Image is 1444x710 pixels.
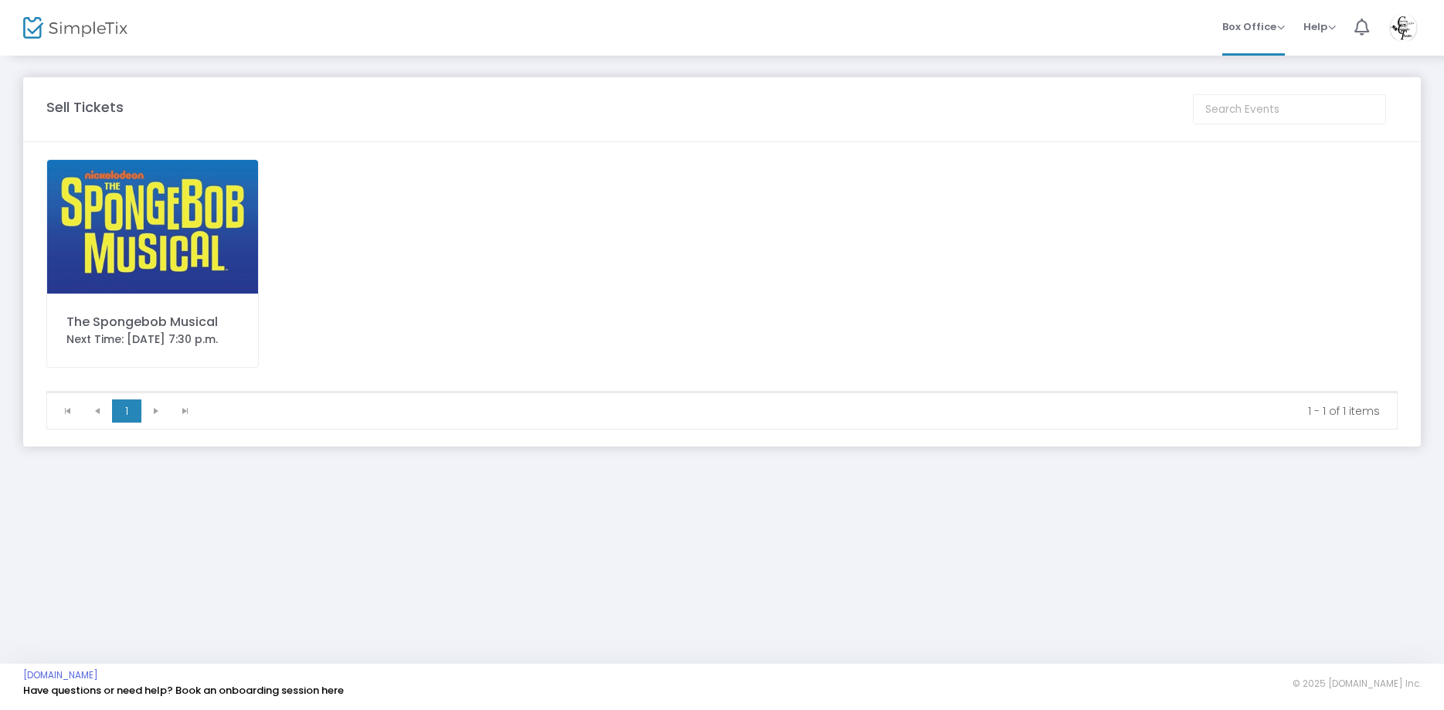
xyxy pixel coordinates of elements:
[23,683,344,698] a: Have questions or need help? Book an onboarding session here
[66,331,239,348] div: Next Time: [DATE] 7:30 p.m.
[211,403,1380,419] kendo-pager-info: 1 - 1 of 1 items
[1303,19,1336,34] span: Help
[23,669,98,681] a: [DOMAIN_NAME]
[47,160,258,294] img: SpongeBobcropped.jpg
[46,97,124,117] m-panel-title: Sell Tickets
[112,399,141,423] span: Page 1
[1193,94,1386,124] input: Search Events
[1293,678,1421,690] span: © 2025 [DOMAIN_NAME] Inc.
[1222,19,1285,34] span: Box Office
[66,313,239,331] div: The Spongebob Musical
